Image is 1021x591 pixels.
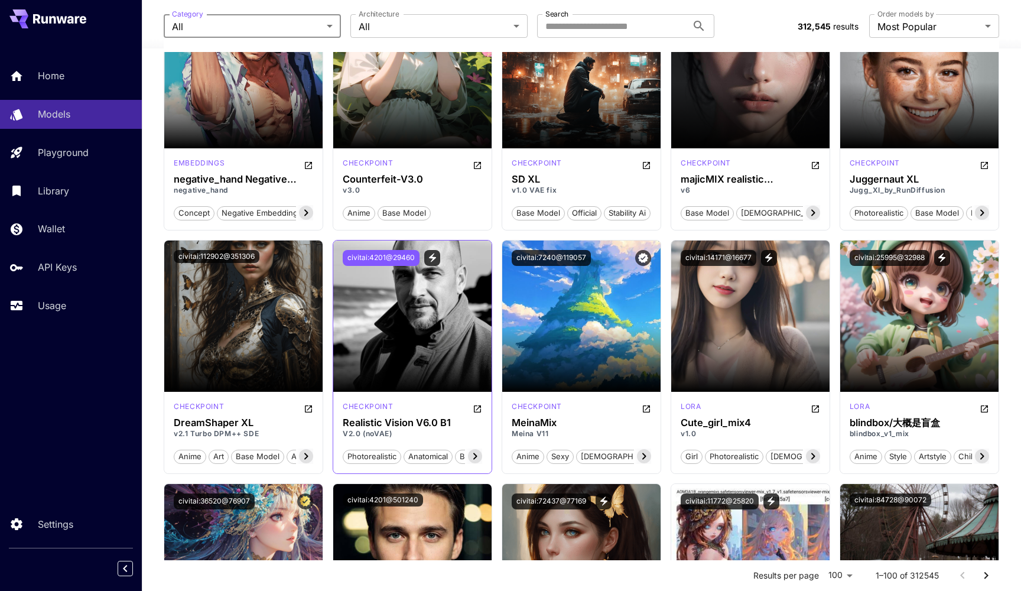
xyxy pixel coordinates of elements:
[596,493,612,509] button: View trigger words
[343,158,393,168] p: checkpoint
[681,205,734,220] button: base model
[209,451,228,463] span: art
[753,570,819,582] p: Results per page
[642,158,651,172] button: Open in CivitAI
[38,184,69,198] p: Library
[38,145,89,160] p: Playground
[681,428,820,439] p: v1.0
[209,449,229,464] button: art
[885,451,911,463] span: style
[297,493,313,509] button: Certified Model – Vetted for best performance and includes a commercial license.
[174,250,259,263] button: civitai:112902@351306
[635,250,651,266] button: Verified working
[850,185,989,196] p: Jugg_XI_by_RunDiffusion
[681,174,820,185] h3: majicMIX realistic [PERSON_NAME]写实
[911,207,963,219] span: base model
[705,451,763,463] span: photorealistic
[915,451,951,463] span: artstyle
[824,567,857,584] div: 100
[642,401,651,415] button: Open in CivitAI
[118,561,133,576] button: Collapse sidebar
[174,493,255,509] button: civitai:36520@76907
[512,428,651,439] p: Meina V11
[604,205,651,220] button: stability ai
[343,205,375,220] button: anime
[38,298,66,313] p: Usage
[172,9,203,19] label: Category
[604,207,650,219] span: stability ai
[681,174,820,185] div: majicMIX realistic 麦橘写实
[974,564,998,587] button: Go to next page
[980,401,989,415] button: Open in CivitAI
[378,207,430,219] span: base model
[512,451,544,463] span: anime
[681,417,820,428] h3: Cute_girl_mix4
[38,260,77,274] p: API Keys
[231,449,284,464] button: base model
[304,401,313,415] button: Open in CivitAI
[473,401,482,415] button: Open in CivitAI
[232,451,284,463] span: base model
[343,428,482,439] p: V2.0 (noVAE)
[850,417,989,428] div: blindbox/大概是盲盒
[681,185,820,196] p: v6
[736,205,831,220] button: [DEMOGRAPHIC_DATA]
[547,451,573,463] span: sexy
[217,207,302,219] span: negative embedding
[174,158,225,172] div: SD 1.5
[343,174,482,185] h3: Counterfeit-V3.0
[850,449,882,464] button: anime
[343,185,482,196] p: v3.0
[850,493,931,506] button: civitai:84728@90072
[850,451,882,463] span: anime
[850,158,900,172] div: SDXL 1.0
[473,158,482,172] button: Open in CivitAI
[217,205,303,220] button: negative embedding
[798,21,831,31] span: 312,545
[850,174,989,185] div: Juggernaut XL
[512,250,591,266] button: civitai:7240@119057
[343,493,423,506] button: civitai:4201@501240
[967,207,996,219] span: photo
[174,417,313,428] h3: DreamShaper XL
[681,158,731,172] div: SD 1.5
[512,207,564,219] span: base model
[877,20,980,34] span: Most Popular
[850,401,870,412] p: lora
[404,449,453,464] button: anatomical
[681,207,733,219] span: base model
[966,205,997,220] button: photo
[681,449,703,464] button: girl
[512,174,651,185] div: SD XL
[174,401,224,415] div: SDXL Turbo
[954,451,981,463] span: chibi
[705,449,763,464] button: photorealistic
[343,417,482,428] div: Realistic Vision V6.0 B1
[343,401,393,412] p: checkpoint
[681,493,759,509] button: civitai:11772@25820
[343,158,393,172] div: SD 1.5
[766,451,860,463] span: [DEMOGRAPHIC_DATA]
[343,451,401,463] span: photorealistic
[38,69,64,83] p: Home
[38,517,73,531] p: Settings
[512,417,651,428] div: MeinaMix
[567,205,601,220] button: official
[174,174,313,185] h3: negative_hand Negative Embedding
[512,158,562,168] p: checkpoint
[954,449,982,464] button: chibi
[737,207,831,219] span: [DEMOGRAPHIC_DATA]
[172,20,322,34] span: All
[359,20,509,34] span: All
[343,207,375,219] span: anime
[38,107,70,121] p: Models
[512,401,562,415] div: SD 1.5
[38,222,65,236] p: Wallet
[811,158,820,172] button: Open in CivitAI
[126,558,142,579] div: Collapse sidebar
[547,449,574,464] button: sexy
